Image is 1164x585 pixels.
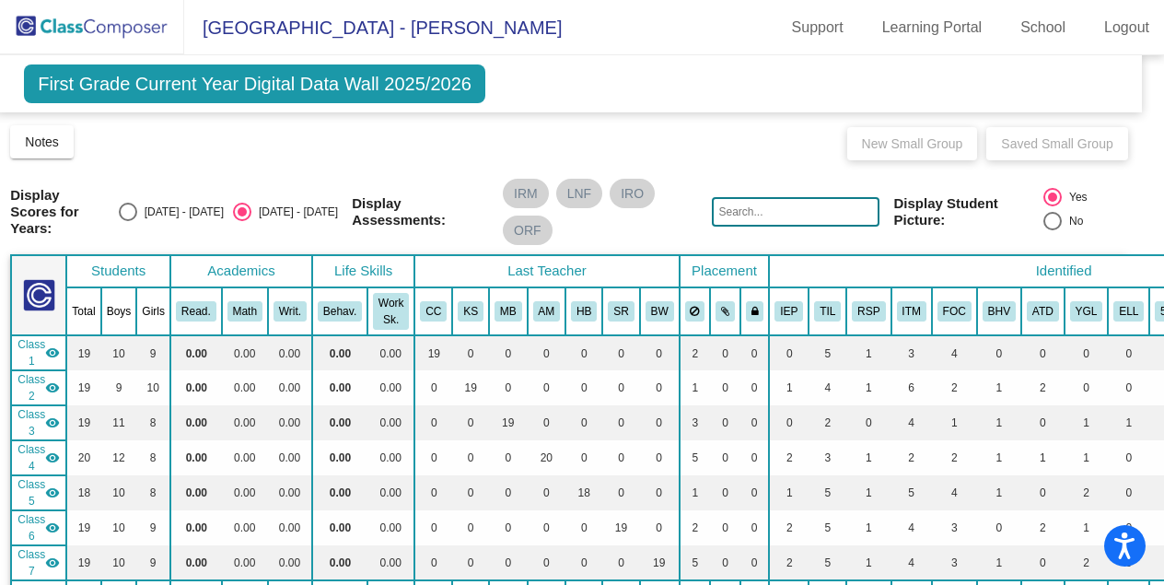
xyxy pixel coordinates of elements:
td: 1 [977,405,1021,440]
span: [GEOGRAPHIC_DATA] - [PERSON_NAME] [184,13,562,42]
mat-icon: visibility [45,521,60,535]
button: Behav. [318,301,362,322]
td: 2 [1021,370,1065,405]
button: ELL [1113,301,1144,322]
td: 19 [489,405,528,440]
th: Placement [680,255,770,287]
mat-chip: ORF [503,216,553,245]
td: 0.00 [170,510,222,545]
td: 5 [680,545,711,580]
td: 4 [891,510,932,545]
div: No [1062,213,1083,229]
button: ITM [897,301,926,322]
button: BHV [983,301,1016,322]
td: 0 [1021,545,1065,580]
td: 11 [101,405,137,440]
td: 5 [891,475,932,510]
td: 4 [891,405,932,440]
td: 0 [602,475,639,510]
td: 1 [1108,405,1149,440]
td: 0 [740,335,770,370]
span: Class 2 [17,371,45,404]
button: MB [495,301,522,322]
td: 0 [1021,475,1065,510]
td: 0 [769,405,809,440]
td: 0 [640,370,680,405]
td: 1 [846,510,890,545]
span: Notes [25,135,59,149]
td: 0.00 [312,405,367,440]
td: 10 [101,475,137,510]
td: 0 [489,440,528,475]
th: Keep with students [710,287,740,335]
td: 1 [977,475,1021,510]
td: 0 [528,335,566,370]
mat-icon: visibility [45,415,60,430]
button: YGL [1070,301,1103,322]
td: 0 [769,335,809,370]
td: 0 [602,545,639,580]
td: 10 [136,370,170,405]
td: 9 [136,510,170,545]
td: 4 [932,335,977,370]
td: 2 [680,510,711,545]
a: Support [777,13,858,42]
td: 2 [932,370,977,405]
td: 0 [528,475,566,510]
td: 0 [710,370,740,405]
td: 0 [640,510,680,545]
td: 0.00 [170,405,222,440]
td: 0 [528,510,566,545]
td: 0 [565,440,602,475]
td: 0.00 [222,510,268,545]
td: 0 [640,475,680,510]
mat-chip: IRM [503,179,549,208]
td: Madison Book - No Class Name [11,405,66,440]
th: Reading Success Plan [846,287,890,335]
td: 0 [602,405,639,440]
td: 0 [1108,510,1149,545]
span: First Grade Current Year Digital Data Wall 2025/2026 [24,64,485,103]
td: Brooke Wolf - No Class Name [11,545,66,580]
td: 0 [414,370,452,405]
td: 0 [1108,545,1149,580]
td: 0 [1021,405,1065,440]
td: 9 [136,545,170,580]
td: 0 [710,335,740,370]
button: FOC [937,301,972,322]
td: 0 [452,510,489,545]
td: 0.00 [268,545,312,580]
button: SR [608,301,634,322]
td: 0 [710,545,740,580]
td: 19 [66,545,100,580]
td: 0 [1108,475,1149,510]
span: Class 6 [17,511,45,544]
button: ATD [1027,301,1059,322]
td: 2 [680,335,711,370]
td: 10 [101,545,137,580]
td: 0 [740,510,770,545]
td: 1 [1021,440,1065,475]
td: 2 [891,440,932,475]
td: 0 [640,405,680,440]
td: 1 [1065,440,1109,475]
td: 0 [414,510,452,545]
td: 2 [769,545,809,580]
span: Class 5 [17,476,45,509]
td: 0.00 [367,510,414,545]
button: CC [420,301,447,322]
td: 1 [769,370,809,405]
td: 0 [565,405,602,440]
td: 0.00 [222,370,268,405]
td: 0 [1108,370,1149,405]
mat-icon: visibility [45,486,60,500]
td: 0.00 [367,545,414,580]
td: 0 [740,475,770,510]
td: 9 [136,335,170,370]
td: 5 [809,545,846,580]
td: 0 [977,335,1021,370]
td: 3 [809,440,846,475]
span: Class 4 [17,441,45,474]
td: 0 [710,475,740,510]
td: 1 [846,335,890,370]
